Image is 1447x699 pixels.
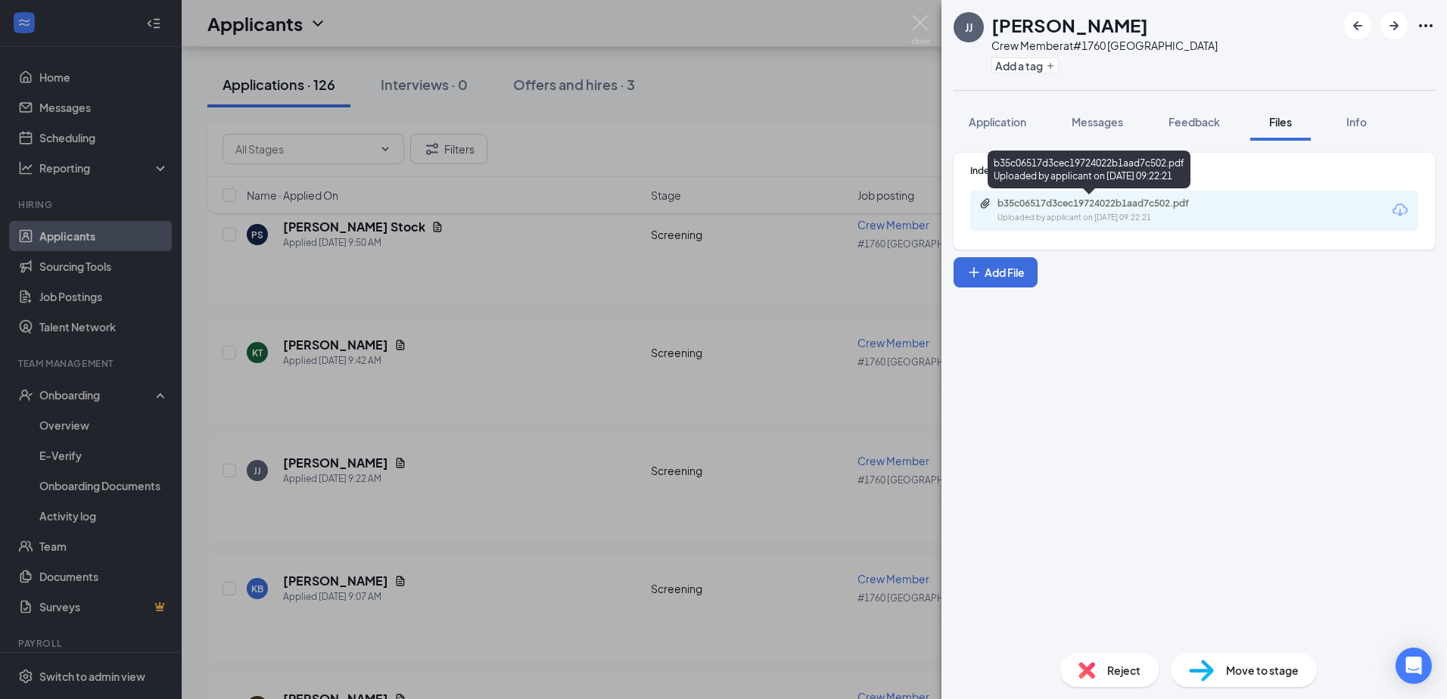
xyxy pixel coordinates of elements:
[1385,17,1403,35] svg: ArrowRight
[1349,17,1367,35] svg: ArrowLeftNew
[965,20,972,35] div: JJ
[988,151,1190,188] div: b35c06517d3cec19724022b1aad7c502.pdf Uploaded by applicant on [DATE] 09:22:21
[991,38,1218,53] div: Crew Member at #1760 [GEOGRAPHIC_DATA]
[1107,662,1140,679] span: Reject
[979,197,991,210] svg: Paperclip
[1168,115,1220,129] span: Feedback
[997,197,1209,210] div: b35c06517d3cec19724022b1aad7c502.pdf
[991,12,1148,38] h1: [PERSON_NAME]
[970,164,1418,177] div: Indeed Resume
[1046,61,1055,70] svg: Plus
[954,257,1038,287] button: Add FilePlus
[997,212,1225,224] div: Uploaded by applicant on [DATE] 09:22:21
[1269,115,1292,129] span: Files
[1417,17,1435,35] svg: Ellipses
[1072,115,1123,129] span: Messages
[979,197,1225,224] a: Paperclipb35c06517d3cec19724022b1aad7c502.pdfUploaded by applicant on [DATE] 09:22:21
[1396,648,1432,684] div: Open Intercom Messenger
[991,57,1059,73] button: PlusAdd a tag
[966,265,982,280] svg: Plus
[969,115,1026,129] span: Application
[1226,662,1299,679] span: Move to stage
[1346,115,1367,129] span: Info
[1344,12,1371,39] button: ArrowLeftNew
[1391,201,1409,219] svg: Download
[1380,12,1408,39] button: ArrowRight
